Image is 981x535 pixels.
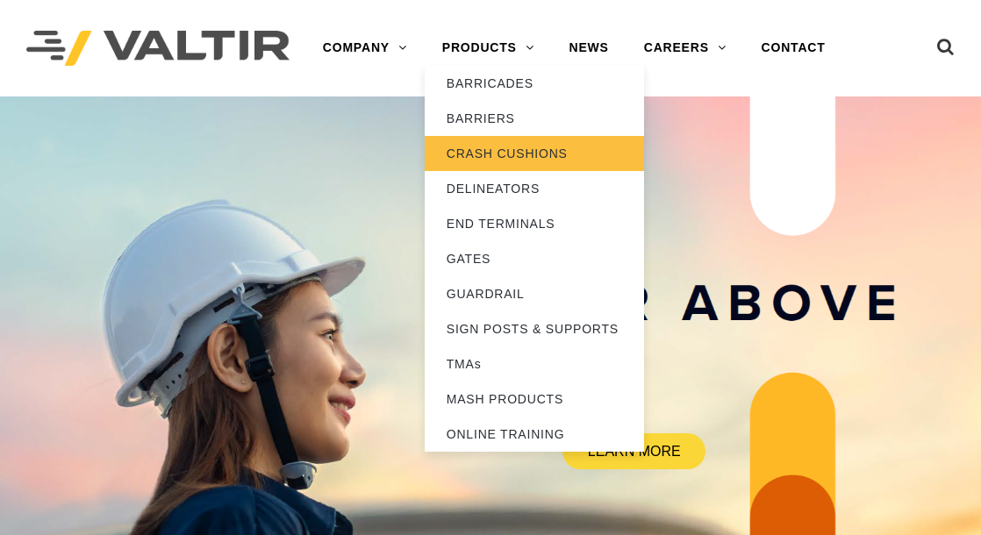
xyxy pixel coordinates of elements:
[744,31,843,66] a: CONTACT
[425,136,644,171] a: CRASH CUSHIONS
[425,241,644,276] a: GATES
[425,31,552,66] a: PRODUCTS
[26,31,290,67] img: Valtir
[425,276,644,311] a: GUARDRAIL
[425,101,644,136] a: BARRIERS
[305,31,425,66] a: COMPANY
[425,171,644,206] a: DELINEATORS
[425,66,644,101] a: BARRICADES
[425,206,644,241] a: END TERMINALS
[552,31,627,66] a: NEWS
[562,433,705,469] a: LEARN MORE
[627,31,744,66] a: CAREERS
[425,311,644,346] a: SIGN POSTS & SUPPORTS
[425,417,644,452] a: ONLINE TRAINING
[425,382,644,417] a: MASH PRODUCTS
[425,346,644,382] a: TMAs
